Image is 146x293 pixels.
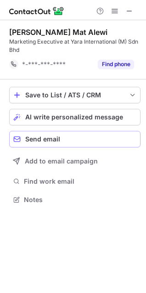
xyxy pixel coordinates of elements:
button: save-profile-one-click [9,87,140,103]
span: Add to email campaign [25,158,98,165]
span: AI write personalized message [25,113,123,121]
button: Add to email campaign [9,153,140,169]
div: Save to List / ATS / CRM [25,91,124,99]
button: AI write personalized message [9,109,140,125]
span: Send email [25,135,60,143]
span: Notes [24,196,137,204]
button: Notes [9,193,140,206]
img: ContactOut v5.3.10 [9,6,64,17]
button: Reveal Button [98,60,134,69]
div: Marketing Executive at Yara International (M) Sdn Bhd [9,38,140,54]
div: [PERSON_NAME] Mat Alewi [9,28,107,37]
span: Find work email [24,177,137,186]
button: Find work email [9,175,140,188]
button: Send email [9,131,140,147]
